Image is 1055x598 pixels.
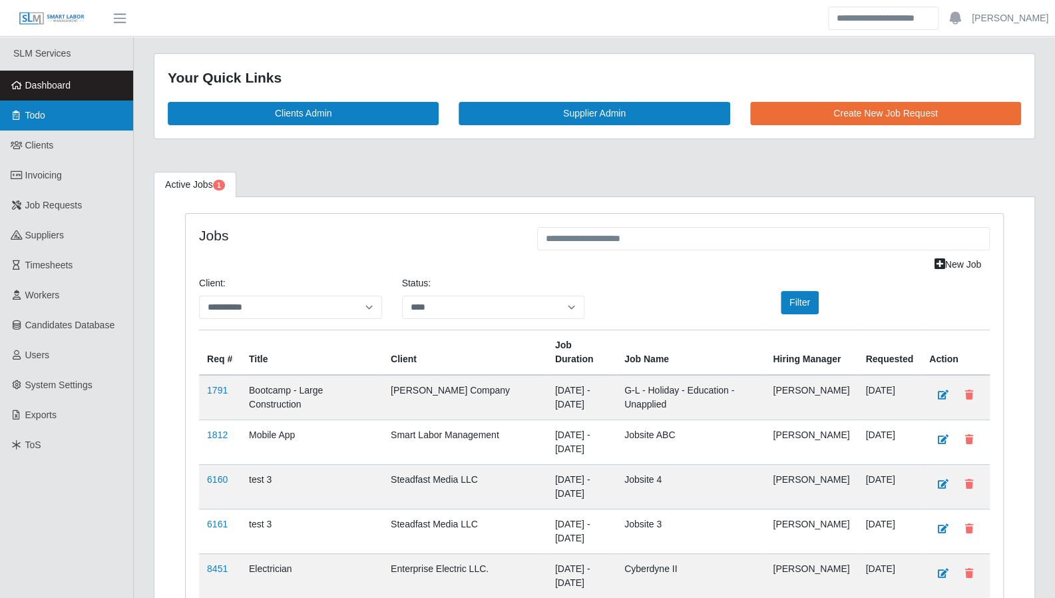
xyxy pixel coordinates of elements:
td: [DATE] [857,464,921,509]
td: Bootcamp - Large Construction [241,375,383,420]
th: Req # [199,330,241,375]
button: Filter [781,291,819,314]
td: Cyberdyne II [616,553,765,598]
td: Electrician [241,553,383,598]
span: Timesheets [25,260,73,270]
td: [DATE] - [DATE] [547,553,616,598]
th: Hiring Manager [765,330,857,375]
span: Clients [25,140,54,150]
a: Create New Job Request [750,102,1021,125]
td: Steadfast Media LLC [383,464,547,509]
a: [PERSON_NAME] [972,11,1048,25]
span: Pending Jobs [213,180,225,190]
img: SLM Logo [19,11,85,26]
th: Title [241,330,383,375]
a: Supplier Admin [459,102,730,125]
td: G-L - Holiday - Education - Unapplied [616,375,765,420]
label: Client: [199,276,226,290]
td: [DATE] [857,375,921,420]
td: [DATE] - [DATE] [547,509,616,553]
a: 1812 [207,430,228,440]
td: [DATE] [857,509,921,553]
label: Status: [402,276,431,290]
span: Workers [25,290,60,300]
td: test 3 [241,464,383,509]
div: Your Quick Links [168,67,1021,89]
input: Search [828,7,939,30]
td: [DATE] - [DATE] [547,464,616,509]
td: Jobsite ABC [616,420,765,464]
td: [PERSON_NAME] [765,420,857,464]
td: test 3 [241,509,383,553]
td: Mobile App [241,420,383,464]
td: [DATE] - [DATE] [547,420,616,464]
th: Job Duration [547,330,616,375]
td: [PERSON_NAME] [765,375,857,420]
th: Requested [857,330,921,375]
span: Todo [25,110,45,121]
span: Job Requests [25,200,83,210]
span: Exports [25,410,57,420]
span: SLM Services [13,48,71,59]
span: Suppliers [25,230,64,240]
a: New Job [926,253,990,276]
a: 8451 [207,563,228,574]
span: ToS [25,440,41,450]
th: Action [921,330,990,375]
a: 6161 [207,519,228,529]
td: [DATE] [857,553,921,598]
td: Jobsite 3 [616,509,765,553]
span: Dashboard [25,80,71,91]
span: Users [25,350,50,360]
a: 1791 [207,385,228,396]
a: 6160 [207,474,228,485]
a: Clients Admin [168,102,439,125]
td: [DATE] [857,420,921,464]
td: Smart Labor Management [383,420,547,464]
th: Client [383,330,547,375]
td: Enterprise Electric LLC. [383,553,547,598]
td: [PERSON_NAME] [765,509,857,553]
td: Steadfast Media LLC [383,509,547,553]
h4: Jobs [199,227,517,244]
span: Invoicing [25,170,62,180]
span: System Settings [25,380,93,390]
td: [DATE] - [DATE] [547,375,616,420]
td: [PERSON_NAME] [765,553,857,598]
a: Active Jobs [154,172,236,198]
td: [PERSON_NAME] [765,464,857,509]
span: Candidates Database [25,320,115,330]
th: Job Name [616,330,765,375]
td: Jobsite 4 [616,464,765,509]
td: [PERSON_NAME] Company [383,375,547,420]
